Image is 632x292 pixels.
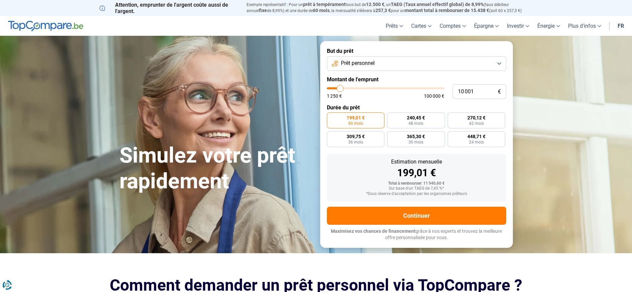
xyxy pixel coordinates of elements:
span: 199,01 € [347,115,365,120]
span: montant total à rembourser de 15.438 € [405,8,489,13]
span: 257,3 € [375,8,391,13]
span: 36 mois [348,140,363,144]
label: Montant de l'emprunt [327,76,506,83]
span: 60 mois [313,8,330,13]
span: 100 000 € [424,94,444,98]
a: Prêts [382,16,407,36]
span: 448,71 € [467,134,485,139]
span: fixe [259,8,267,13]
h1: Simulez votre prêt rapidement [119,143,312,194]
a: Cartes [407,16,436,36]
span: TAEG (Taux annuel effectif global) de 8,99% [391,2,484,7]
button: Prêt personnel [327,56,506,71]
span: prêt à tempérament [303,2,346,7]
span: 270,12 € [467,115,485,120]
span: 24 mois [469,140,484,144]
a: Épargne [470,16,503,36]
a: Plus d'infos [564,16,605,36]
span: 1 250 € [327,94,342,98]
span: 240,45 € [407,115,425,120]
a: Investir [503,16,533,36]
p: Attention, emprunter de l'argent coûte aussi de l'argent. [99,2,239,14]
span: € [498,89,501,95]
button: Continuer [327,207,506,225]
div: Estimation mensuelle [332,159,501,165]
div: *Sous réserve d'acceptation par les organismes prêteurs [332,192,501,196]
p: Exemple représentatif : Pour un tous but de , un (taux débiteur annuel de 8,99%) et une durée de ... [247,2,533,14]
span: 309,75 € [347,134,365,139]
div: Total à rembourser: 11 940,60 € [332,181,501,186]
span: Maximisez vos chances de financement [331,228,416,234]
a: Comptes [436,16,470,36]
span: Prêt personnel [341,60,375,67]
a: Énergie [533,16,564,36]
a: fr [614,16,628,36]
span: 12.500 € [366,2,384,7]
span: 60 mois [348,121,363,125]
p: grâce à nos experts et trouvez la meilleure offre personnalisée pour vous. [327,228,506,241]
span: 42 mois [469,121,484,125]
span: 30 mois [409,140,423,144]
span: 48 mois [409,121,423,125]
div: 199,01 € [332,168,501,178]
span: 365,30 € [407,134,425,139]
img: TopCompare [8,21,83,31]
div: Sur base d'un TAEG de 7,45 %* [332,186,501,191]
label: Durée du prêt [327,104,506,111]
label: But du prêt [327,48,506,54]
